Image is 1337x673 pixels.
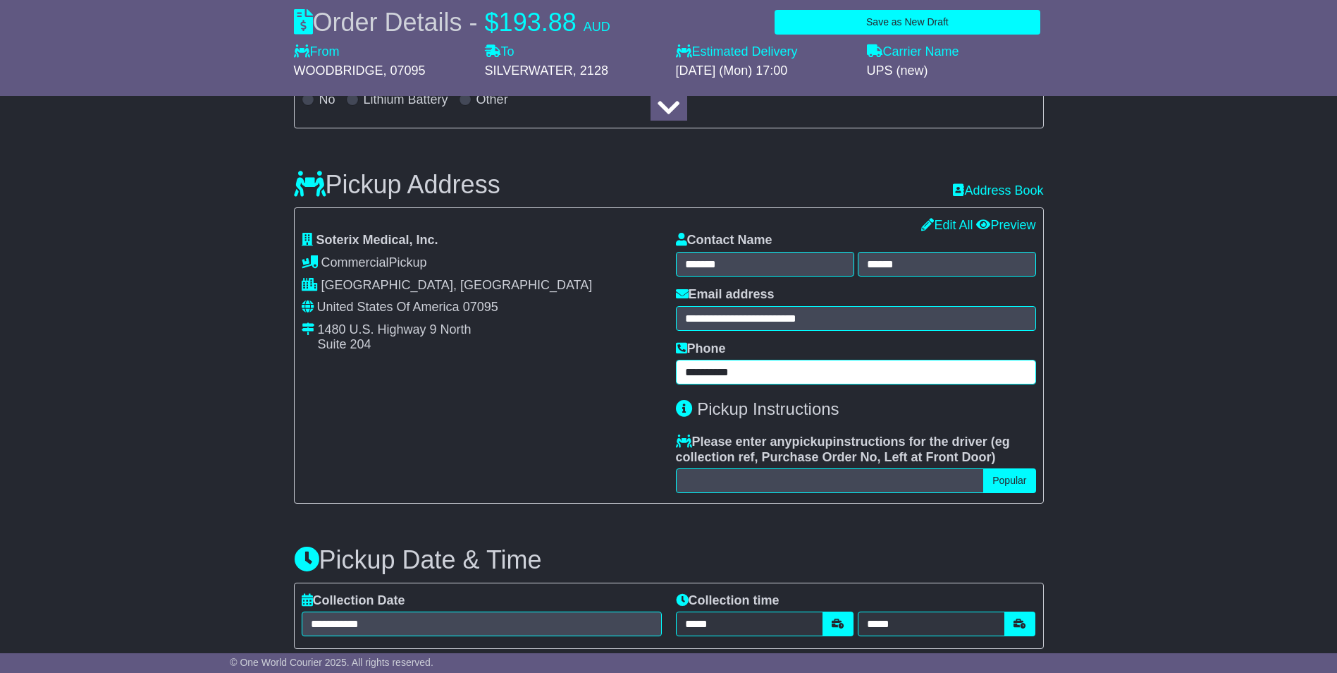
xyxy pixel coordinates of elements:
[676,233,772,248] label: Contact Name
[867,63,1044,79] div: UPS (new)
[317,300,460,314] span: United States Of America
[294,171,500,199] h3: Pickup Address
[697,399,839,418] span: Pickup Instructions
[676,435,1036,465] label: Please enter any instructions for the driver ( )
[792,435,833,449] span: pickup
[485,44,515,60] label: To
[499,8,577,37] span: 193.88
[383,63,426,78] span: , 07095
[676,341,726,357] label: Phone
[953,183,1043,199] a: Address Book
[676,593,780,609] label: Collection time
[485,8,499,37] span: $
[976,218,1035,232] a: Preview
[318,337,472,353] div: Suite 204
[294,546,1044,574] h3: Pickup Date & Time
[983,468,1035,493] button: Popular
[302,593,405,609] label: Collection Date
[321,255,389,269] span: Commercial
[676,63,853,79] div: [DATE] (Mon) 17:00
[294,44,340,60] label: From
[921,218,973,232] a: Edit All
[230,657,433,668] span: © One World Courier 2025. All rights reserved.
[316,233,438,247] span: Soterix Medical, Inc.
[676,287,775,303] label: Email address
[321,278,593,292] span: [GEOGRAPHIC_DATA], [GEOGRAPHIC_DATA]
[573,63,608,78] span: , 2128
[463,300,498,314] span: 07095
[485,63,573,78] span: SILVERWATER
[584,20,610,34] span: AUD
[775,10,1040,35] button: Save as New Draft
[302,255,662,271] div: Pickup
[676,44,853,60] label: Estimated Delivery
[318,322,472,338] div: 1480 U.S. Highway 9 North
[294,63,383,78] span: WOODBRIDGE
[294,7,610,37] div: Order Details -
[676,435,1010,464] span: eg collection ref, Purchase Order No, Left at Front Door
[867,44,959,60] label: Carrier Name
